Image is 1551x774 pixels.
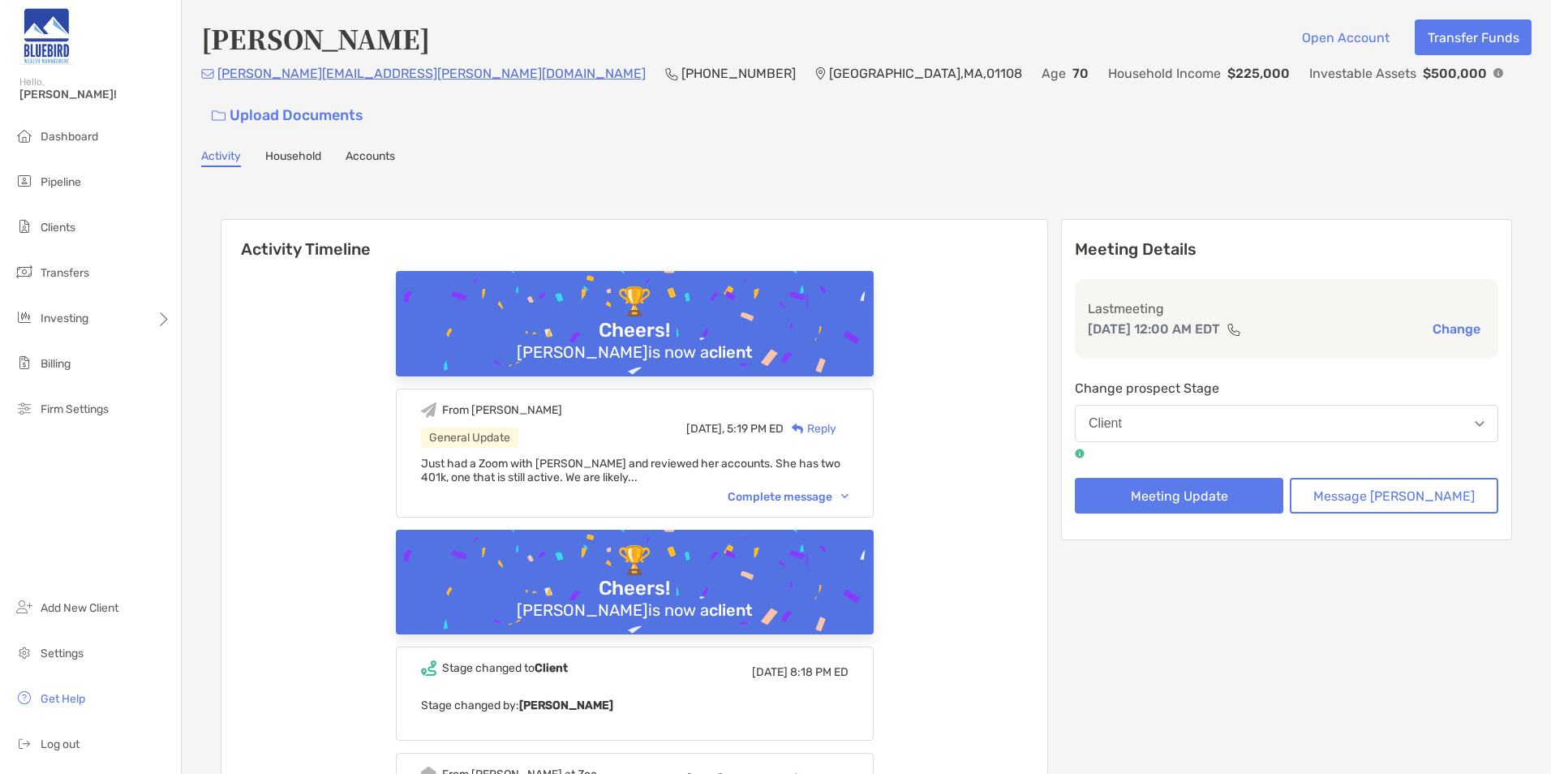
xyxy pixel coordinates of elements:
div: General Update [421,428,518,448]
span: [DATE], [686,422,724,436]
button: Message [PERSON_NAME] [1290,478,1498,514]
span: Add New Client [41,601,118,615]
a: Activity [201,149,241,167]
img: Zoe Logo [19,6,73,65]
img: button icon [212,110,226,122]
div: Client [1089,416,1122,431]
b: client [709,342,753,362]
span: Pipeline [41,175,81,189]
b: Client [535,661,568,675]
b: client [709,600,753,620]
button: Transfer Funds [1415,19,1532,55]
img: communication type [1227,323,1241,336]
p: [PHONE_NUMBER] [681,63,796,84]
p: $500,000 [1423,63,1487,84]
button: Meeting Update [1075,478,1283,514]
div: 🏆 [611,286,658,319]
p: Investable Assets [1309,63,1416,84]
span: [DATE] [752,665,788,679]
img: get-help icon [15,688,34,707]
div: [PERSON_NAME] is now a [510,342,759,362]
img: firm-settings icon [15,398,34,418]
div: Stage changed to [442,661,568,675]
span: Clients [41,221,75,234]
p: Age [1042,63,1066,84]
img: Confetti [396,271,874,411]
p: Change prospect Stage [1075,378,1498,398]
div: Reply [784,420,836,437]
img: add_new_client icon [15,597,34,617]
button: Open Account [1289,19,1402,55]
div: Cheers! [592,319,677,342]
div: [PERSON_NAME] is now a [510,600,759,620]
span: Transfers [41,266,89,280]
img: settings icon [15,643,34,662]
img: tooltip [1075,449,1085,458]
img: Info Icon [1493,68,1503,78]
p: [PERSON_NAME][EMAIL_ADDRESS][PERSON_NAME][DOMAIN_NAME] [217,63,646,84]
span: [PERSON_NAME]! [19,88,171,101]
span: Get Help [41,692,85,706]
img: Phone Icon [665,67,678,80]
button: Change [1428,320,1485,338]
span: Settings [41,647,84,660]
img: investing icon [15,307,34,327]
img: transfers icon [15,262,34,282]
img: pipeline icon [15,171,34,191]
span: Firm Settings [41,402,109,416]
h4: [PERSON_NAME] [201,19,430,57]
img: logout icon [15,733,34,753]
p: 70 [1072,63,1089,84]
img: Confetti [396,530,874,670]
span: Billing [41,357,71,371]
span: Dashboard [41,130,98,144]
img: Location Icon [815,67,826,80]
div: 🏆 [611,544,658,578]
p: Meeting Details [1075,239,1498,260]
span: 8:18 PM ED [790,665,849,679]
img: Email Icon [201,69,214,79]
img: Event icon [421,660,436,676]
p: [DATE] 12:00 AM EDT [1088,319,1220,339]
img: billing icon [15,353,34,372]
h6: Activity Timeline [221,220,1047,259]
img: Event icon [421,402,436,418]
a: Accounts [346,149,395,167]
img: dashboard icon [15,126,34,145]
button: Client [1075,405,1498,442]
a: Upload Documents [201,98,374,133]
div: Cheers! [592,577,677,600]
a: Household [265,149,321,167]
span: Investing [41,312,88,325]
b: [PERSON_NAME] [519,699,613,712]
p: Last meeting [1088,299,1485,319]
span: Just had a Zoom with [PERSON_NAME] and reviewed her accounts. She has two 401k, one that is still... [421,457,840,484]
p: [GEOGRAPHIC_DATA] , MA , 01108 [829,63,1022,84]
p: $225,000 [1227,63,1290,84]
span: Log out [41,737,79,751]
div: Complete message [728,490,849,504]
img: clients icon [15,217,34,236]
p: Stage changed by: [421,695,849,716]
img: Open dropdown arrow [1475,421,1484,427]
p: Household Income [1108,63,1221,84]
span: 5:19 PM ED [727,422,784,436]
div: From [PERSON_NAME] [442,403,562,417]
img: Reply icon [792,424,804,434]
img: Chevron icon [841,494,849,499]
